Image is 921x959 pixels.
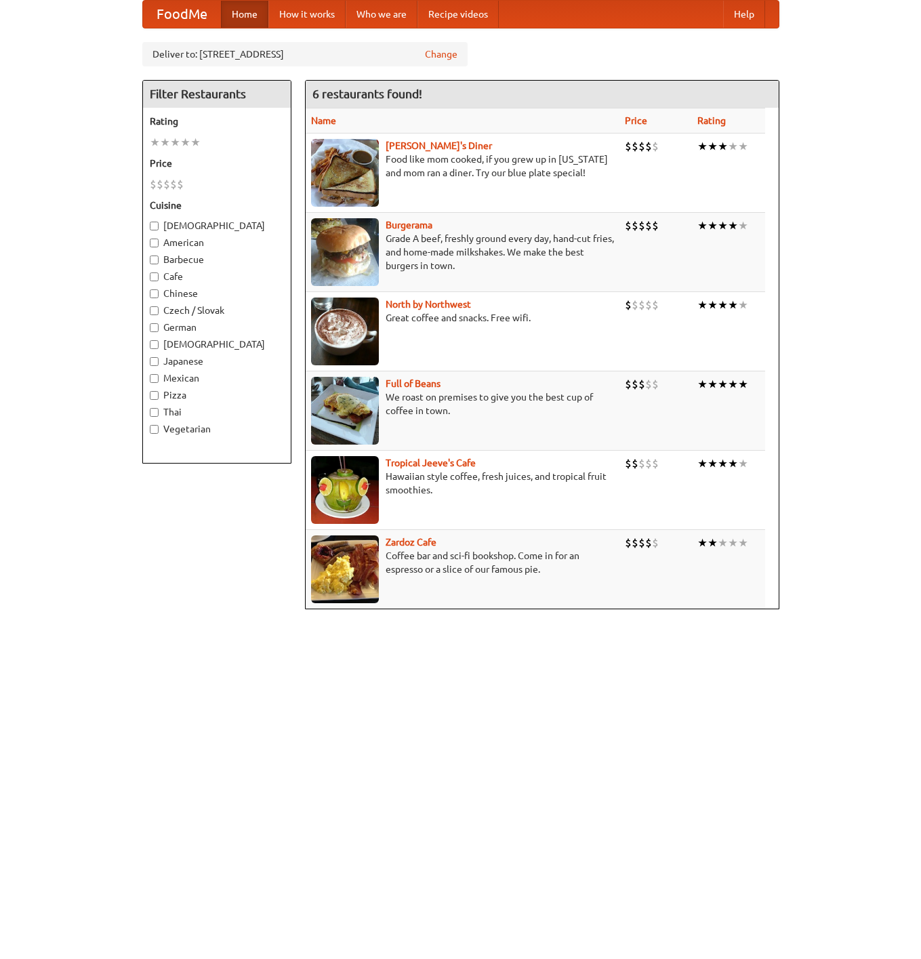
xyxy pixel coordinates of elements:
[652,456,659,471] li: $
[645,298,652,312] li: $
[728,456,738,471] li: ★
[150,289,159,298] input: Chinese
[638,535,645,550] li: $
[311,232,614,272] p: Grade A beef, freshly ground every day, hand-cut fries, and home-made milkshakes. We make the bes...
[150,391,159,400] input: Pizza
[143,81,291,108] h4: Filter Restaurants
[311,298,379,365] img: north.jpg
[150,374,159,383] input: Mexican
[150,306,159,315] input: Czech / Slovak
[150,340,159,349] input: [DEMOGRAPHIC_DATA]
[632,218,638,233] li: $
[311,152,614,180] p: Food like mom cooked, if you grew up in [US_STATE] and mom ran a diner. Try our blue plate special!
[311,377,379,445] img: beans.jpg
[142,42,468,66] div: Deliver to: [STREET_ADDRESS]
[625,115,647,126] a: Price
[417,1,499,28] a: Recipe videos
[180,135,190,150] li: ★
[652,218,659,233] li: $
[697,218,708,233] li: ★
[312,87,422,100] ng-pluralize: 6 restaurants found!
[625,535,632,550] li: $
[645,535,652,550] li: $
[150,371,284,385] label: Mexican
[150,199,284,212] h5: Cuisine
[425,47,457,61] a: Change
[311,311,614,325] p: Great coffee and snacks. Free wifi.
[386,299,471,310] a: North by Northwest
[738,456,748,471] li: ★
[632,139,638,154] li: $
[718,535,728,550] li: ★
[625,456,632,471] li: $
[632,298,638,312] li: $
[723,1,765,28] a: Help
[311,456,379,524] img: jeeves.jpg
[728,377,738,392] li: ★
[150,357,159,366] input: Japanese
[632,377,638,392] li: $
[150,388,284,402] label: Pizza
[150,408,159,417] input: Thai
[386,537,436,548] a: Zardoz Cafe
[386,378,441,389] a: Full of Beans
[697,535,708,550] li: ★
[738,298,748,312] li: ★
[697,298,708,312] li: ★
[652,298,659,312] li: $
[708,139,718,154] li: ★
[150,405,284,419] label: Thai
[311,139,379,207] img: sallys.jpg
[738,535,748,550] li: ★
[150,236,284,249] label: American
[625,298,632,312] li: $
[708,456,718,471] li: ★
[386,140,492,151] a: [PERSON_NAME]'s Diner
[157,177,163,192] li: $
[150,304,284,317] label: Czech / Slovak
[311,549,614,576] p: Coffee bar and sci-fi bookshop. Come in for an espresso or a slice of our famous pie.
[150,425,159,434] input: Vegetarian
[718,456,728,471] li: ★
[625,377,632,392] li: $
[150,272,159,281] input: Cafe
[150,287,284,300] label: Chinese
[268,1,346,28] a: How it works
[718,298,728,312] li: ★
[163,177,170,192] li: $
[652,377,659,392] li: $
[150,323,159,332] input: German
[708,377,718,392] li: ★
[708,218,718,233] li: ★
[652,139,659,154] li: $
[632,535,638,550] li: $
[652,535,659,550] li: $
[311,470,614,497] p: Hawaiian style coffee, fresh juices, and tropical fruit smoothies.
[738,218,748,233] li: ★
[718,218,728,233] li: ★
[645,139,652,154] li: $
[311,115,336,126] a: Name
[311,390,614,417] p: We roast on premises to give you the best cup of coffee in town.
[718,139,728,154] li: ★
[697,456,708,471] li: ★
[697,139,708,154] li: ★
[150,239,159,247] input: American
[645,377,652,392] li: $
[346,1,417,28] a: Who we are
[708,298,718,312] li: ★
[177,177,184,192] li: $
[190,135,201,150] li: ★
[311,535,379,603] img: zardoz.jpg
[160,135,170,150] li: ★
[638,377,645,392] li: $
[708,535,718,550] li: ★
[386,220,432,230] a: Burgerama
[150,135,160,150] li: ★
[386,457,476,468] a: Tropical Jeeve's Cafe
